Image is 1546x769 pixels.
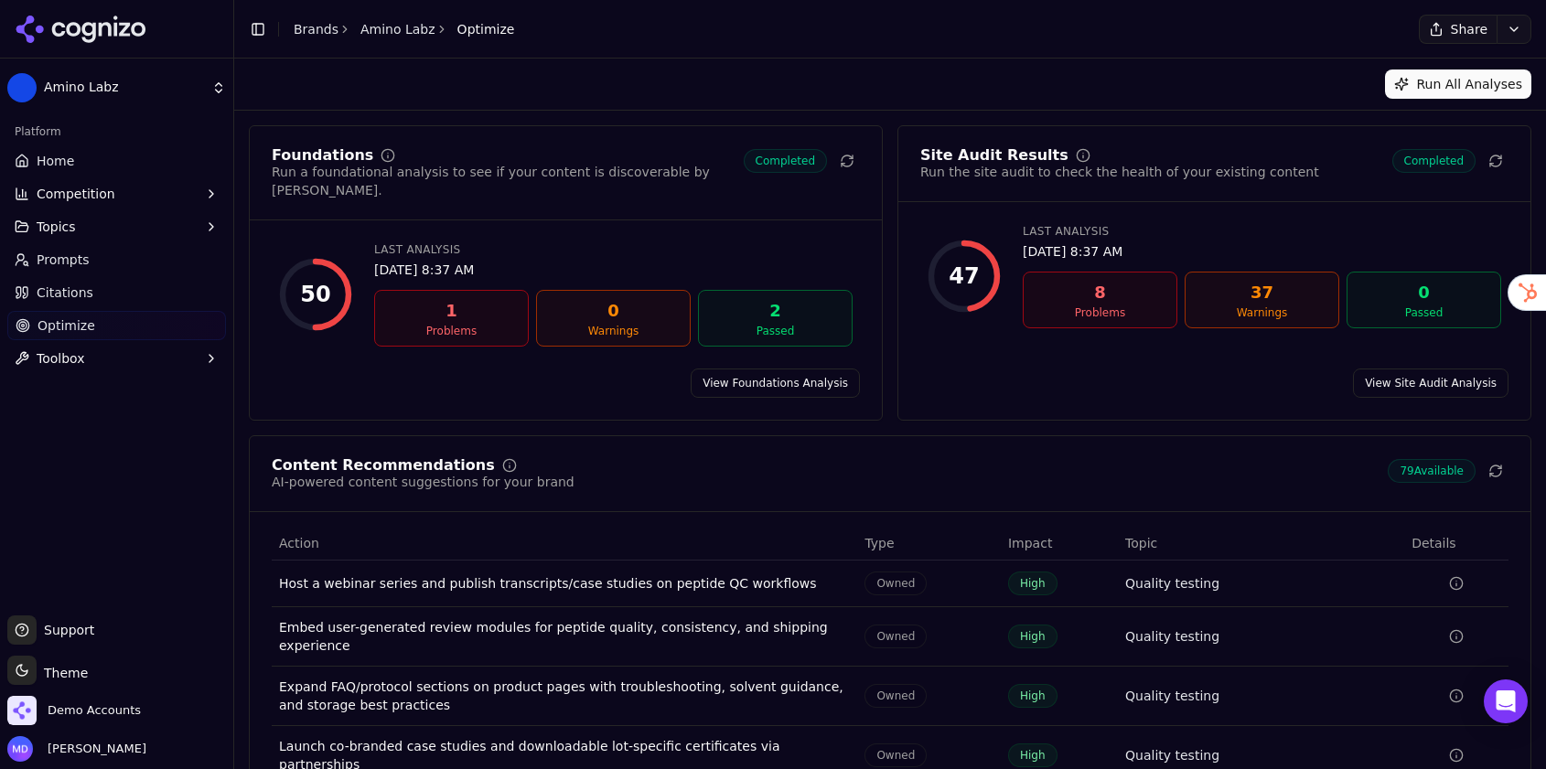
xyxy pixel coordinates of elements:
a: Citations [7,278,226,307]
span: High [1008,684,1058,708]
a: Home [7,146,226,176]
div: [DATE] 8:37 AM [374,261,853,279]
div: Site Audit Results [920,148,1068,163]
button: Share [1419,15,1497,44]
span: Optimize [457,20,515,38]
div: Passed [706,324,844,338]
button: Topics [7,212,226,241]
span: 79 Available [1388,459,1476,483]
div: 0 [544,298,682,324]
span: High [1008,743,1058,767]
div: Run a foundational analysis to see if your content is discoverable by [PERSON_NAME]. [272,163,744,199]
div: Action [279,534,850,552]
div: Foundations [272,148,373,163]
span: [PERSON_NAME] [40,741,146,757]
div: Topic [1125,534,1397,552]
span: Prompts [37,251,90,269]
span: Citations [37,283,93,302]
a: Quality testing [1125,746,1219,764]
div: 37 [1193,280,1331,305]
div: Passed [1355,305,1493,320]
a: Quality testing [1125,574,1219,593]
div: Details [1412,534,1501,552]
div: 50 [300,280,330,309]
div: AI-powered content suggestions for your brand [272,473,574,491]
div: Last Analysis [1023,224,1501,239]
a: Brands [294,22,338,37]
div: Expand FAQ/protocol sections on product pages with troubleshooting, solvent guidance, and storage... [279,678,850,714]
div: Last Analysis [374,242,853,257]
nav: breadcrumb [294,20,514,38]
button: Competition [7,179,226,208]
img: Melissa Dowd [7,736,33,762]
div: Problems [382,324,521,338]
span: Topics [37,218,76,236]
div: [DATE] 8:37 AM [1023,242,1501,261]
span: Demo Accounts [48,702,141,719]
span: Owned [864,625,927,648]
span: High [1008,571,1058,595]
div: Open Intercom Messenger [1484,679,1528,723]
span: Owned [864,684,927,708]
div: Host a webinar series and publish transcripts/case studies on peptide QC workflows [279,574,850,593]
span: Support [37,621,94,639]
button: Run All Analyses [1385,69,1531,99]
div: 2 [706,298,844,324]
a: View Site Audit Analysis [1353,368,1508,398]
a: Amino Labz [360,20,435,38]
div: 8 [1031,280,1169,305]
span: Competition [37,185,115,203]
span: Optimize [38,316,95,335]
a: Quality testing [1125,627,1219,646]
a: Prompts [7,245,226,274]
div: Run the site audit to check the health of your existing content [920,163,1319,181]
a: Quality testing [1125,687,1219,705]
span: Completed [744,149,827,173]
div: Warnings [1193,305,1331,320]
a: View Foundations Analysis [691,368,860,398]
span: Home [37,152,74,170]
span: Owned [864,571,927,595]
span: Amino Labz [44,80,204,96]
button: Toolbox [7,344,226,373]
div: Embed user-generated review modules for peptide quality, consistency, and shipping experience [279,618,850,655]
div: Content Recommendations [272,458,495,473]
div: 0 [1355,280,1493,305]
div: Problems [1031,305,1169,320]
div: 47 [949,262,979,291]
img: Demo Accounts [7,696,37,725]
span: Toolbox [37,349,85,368]
div: Impact [1008,534,1111,552]
span: High [1008,625,1058,648]
span: Completed [1392,149,1476,173]
div: Warnings [544,324,682,338]
div: Type [864,534,993,552]
button: Open organization switcher [7,696,141,725]
div: 1 [382,298,521,324]
button: Open user button [7,736,146,762]
div: Platform [7,117,226,146]
a: Optimize [7,311,226,340]
span: Owned [864,743,927,767]
img: Amino Labz [7,73,37,102]
span: Theme [37,666,88,680]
